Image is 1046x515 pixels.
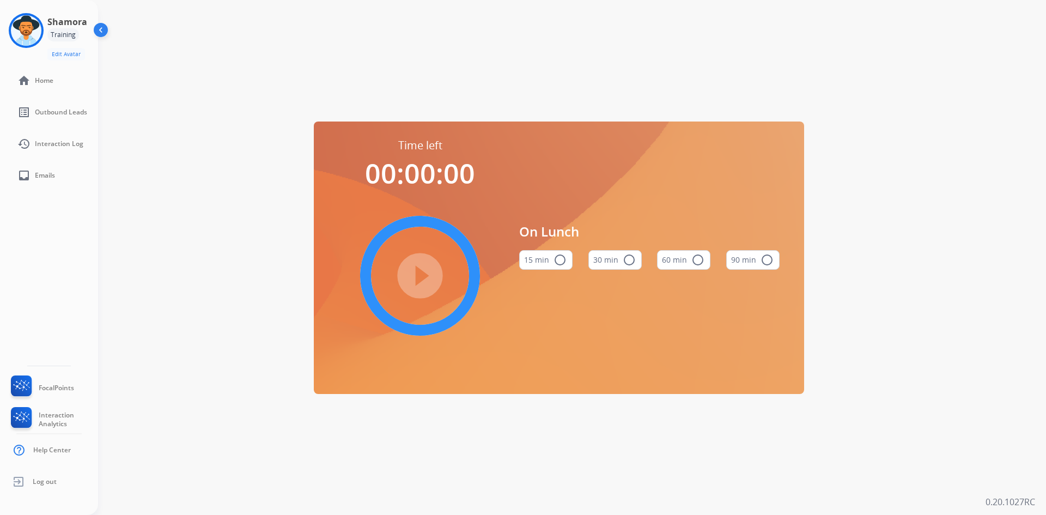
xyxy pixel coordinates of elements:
button: Edit Avatar [47,48,85,60]
mat-icon: radio_button_unchecked [761,253,774,266]
mat-icon: radio_button_unchecked [691,253,704,266]
button: 15 min [519,250,573,270]
p: 0.20.1027RC [986,495,1035,508]
span: On Lunch [519,222,780,241]
button: 30 min [588,250,642,270]
div: Training [47,28,79,41]
mat-icon: inbox [17,169,31,182]
span: Outbound Leads [35,108,87,117]
button: 90 min [726,250,780,270]
a: Interaction Analytics [9,407,98,432]
mat-icon: home [17,74,31,87]
span: FocalPoints [39,384,74,392]
span: 00:00:00 [365,155,475,192]
span: Help Center [33,446,71,455]
span: Time left [398,138,442,153]
a: FocalPoints [9,375,74,401]
span: Emails [35,171,55,180]
mat-icon: list_alt [17,106,31,119]
span: Home [35,76,53,85]
span: Log out [33,477,57,486]
mat-icon: radio_button_unchecked [554,253,567,266]
button: 60 min [657,250,710,270]
span: Interaction Analytics [39,411,98,428]
span: Interaction Log [35,140,83,148]
mat-icon: history [17,137,31,150]
h3: Shamora [47,15,87,28]
img: avatar [11,15,41,46]
mat-icon: radio_button_unchecked [623,253,636,266]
